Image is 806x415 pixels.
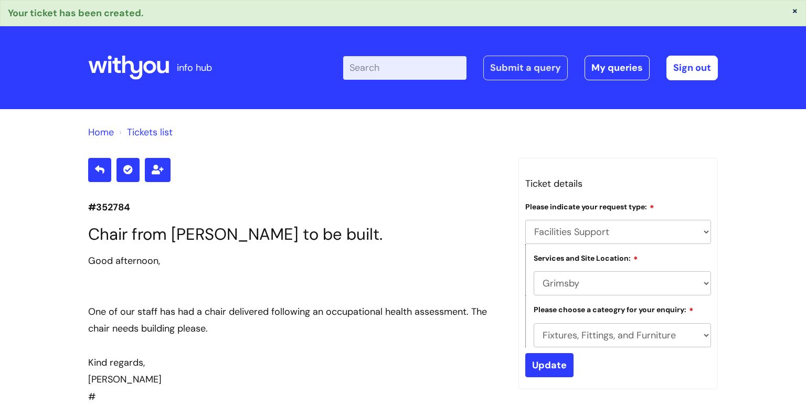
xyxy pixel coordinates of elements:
a: Sign out [666,56,718,80]
a: Submit a query [483,56,568,80]
div: | - [343,56,718,80]
li: Solution home [88,124,114,141]
p: #352784 [88,199,503,216]
a: Home [88,126,114,139]
a: My queries [585,56,650,80]
input: Search [343,56,466,79]
label: Services and Site Location: [534,252,638,263]
li: Tickets list [116,124,173,141]
label: Please indicate your request type: [525,201,654,211]
p: info hub [177,59,212,76]
div: # [88,252,503,406]
h1: Chair from [PERSON_NAME] to be built. [88,225,503,244]
a: Tickets list [127,126,173,139]
h3: Ticket details [525,175,711,192]
label: Please choose a cateogry for your enquiry: [534,304,694,314]
input: Update [525,353,574,377]
div: Good afternoon, One of our staff has had a chair delivered following an occupational health asses... [88,252,503,388]
button: × [792,6,798,15]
